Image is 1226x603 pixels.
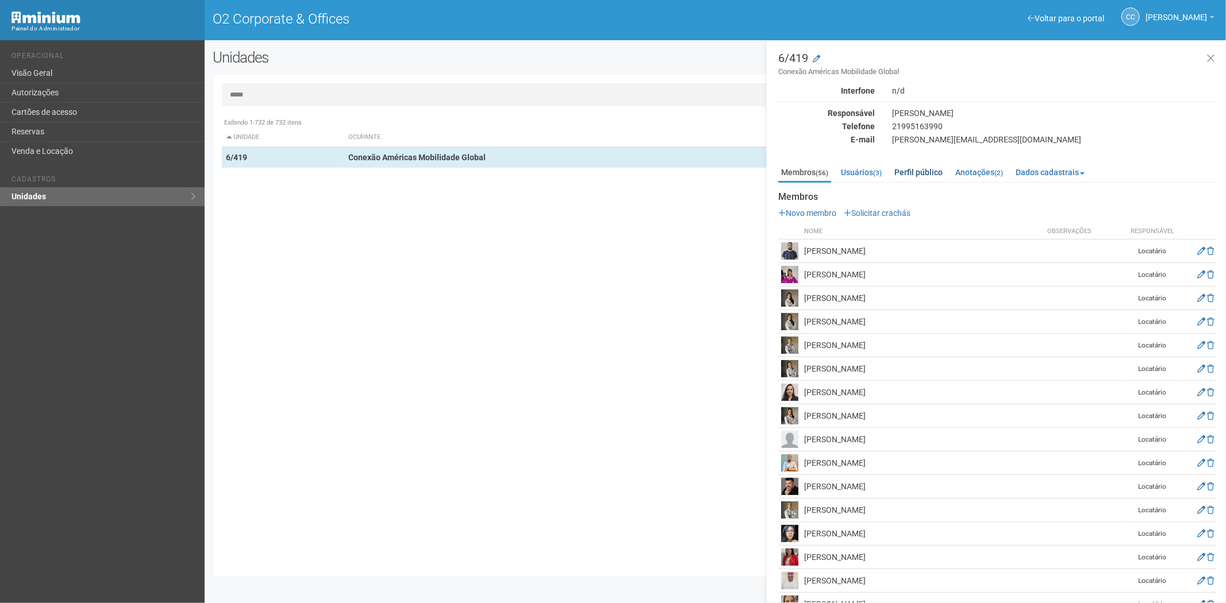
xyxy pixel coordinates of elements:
td: Locatário [1124,428,1181,451]
h1: O2 Corporate & Offices [213,11,707,26]
a: Excluir membro [1207,482,1214,491]
td: Locatário [1124,357,1181,381]
a: Editar membro [1197,552,1205,562]
div: Telefone [770,121,883,132]
img: user.png [781,548,798,566]
td: Locatário [1124,239,1181,263]
strong: 6/419 [226,153,248,162]
strong: Conexão Américas Mobilidade Global [348,153,486,162]
img: user.png [781,501,798,519]
img: user.png [781,407,798,424]
td: Locatário [1124,287,1181,310]
a: Membros(56) [778,164,831,183]
img: user.png [781,478,798,495]
td: [PERSON_NAME] [801,239,1044,263]
a: Excluir membro [1207,435,1214,444]
span: Camila Catarina Lima [1146,2,1207,22]
img: user.png [781,431,798,448]
a: Editar membro [1197,435,1205,444]
div: Painel do Administrador [11,24,196,34]
td: [PERSON_NAME] [801,475,1044,498]
div: Exibindo 1-732 de 732 itens [222,118,1209,128]
td: [PERSON_NAME] [801,357,1044,381]
a: Editar membro [1197,529,1205,538]
td: Locatário [1124,498,1181,522]
div: [PERSON_NAME][EMAIL_ADDRESS][DOMAIN_NAME] [883,134,1225,145]
a: Editar membro [1197,270,1205,279]
td: Locatário [1124,334,1181,357]
a: Editar membro [1197,246,1205,256]
img: user.png [781,572,798,589]
img: user.png [781,289,798,307]
div: 21995163990 [883,121,1225,132]
a: Excluir membro [1207,317,1214,326]
th: Observações [1044,224,1124,239]
td: [PERSON_NAME] [801,569,1044,593]
td: [PERSON_NAME] [801,287,1044,310]
a: Editar membro [1197,317,1205,326]
a: Excluir membro [1207,246,1214,256]
td: Locatário [1124,404,1181,428]
td: [PERSON_NAME] [801,546,1044,569]
div: Interfone [770,86,883,96]
a: Modificar a unidade [813,53,820,65]
a: Voltar para o portal [1028,14,1104,23]
li: Cadastros [11,175,196,187]
a: Excluir membro [1207,552,1214,562]
a: Editar membro [1197,364,1205,373]
small: (56) [816,169,828,177]
td: Locatário [1124,263,1181,287]
li: Operacional [11,52,196,64]
a: Usuários(3) [838,164,885,181]
a: Excluir membro [1207,293,1214,303]
a: Excluir membro [1207,576,1214,585]
td: Locatário [1124,522,1181,546]
small: (2) [994,169,1003,177]
div: [PERSON_NAME] [883,108,1225,118]
small: Conexão Américas Mobilidade Global [778,67,1217,77]
a: Editar membro [1197,411,1205,420]
img: Minium [11,11,80,24]
div: n/d [883,86,1225,96]
a: Perfil público [891,164,946,181]
img: user.png [781,454,798,471]
a: Editar membro [1197,388,1205,397]
strong: Membros [778,192,1217,202]
a: Excluir membro [1207,529,1214,538]
img: user.png [781,266,798,283]
td: [PERSON_NAME] [801,334,1044,357]
a: Solicitar crachás [844,208,910,218]
a: Editar membro [1197,293,1205,303]
div: E-mail [770,134,883,145]
a: Editar membro [1197,458,1205,467]
td: Locatário [1124,310,1181,334]
td: Locatário [1124,569,1181,593]
td: [PERSON_NAME] [801,451,1044,475]
a: Excluir membro [1207,341,1214,350]
td: [PERSON_NAME] [801,498,1044,522]
a: Excluir membro [1207,458,1214,467]
img: user.png [781,384,798,401]
a: Excluir membro [1207,270,1214,279]
td: [PERSON_NAME] [801,263,1044,287]
td: Locatário [1124,451,1181,475]
img: user.png [781,313,798,330]
a: Editar membro [1197,482,1205,491]
a: [PERSON_NAME] [1146,14,1215,24]
th: Nome [801,224,1044,239]
td: [PERSON_NAME] [801,428,1044,451]
td: [PERSON_NAME] [801,404,1044,428]
a: Anotações(2) [952,164,1006,181]
img: user.png [781,360,798,377]
td: [PERSON_NAME] [801,381,1044,404]
img: user.png [781,242,798,260]
small: (3) [873,169,882,177]
th: Unidade: activate to sort column descending [222,128,344,147]
h2: Unidades [213,49,622,66]
a: Editar membro [1197,505,1205,515]
a: Novo membro [778,208,836,218]
a: CC [1121,7,1140,26]
a: Excluir membro [1207,388,1214,397]
td: Locatário [1124,546,1181,569]
a: Editar membro [1197,576,1205,585]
